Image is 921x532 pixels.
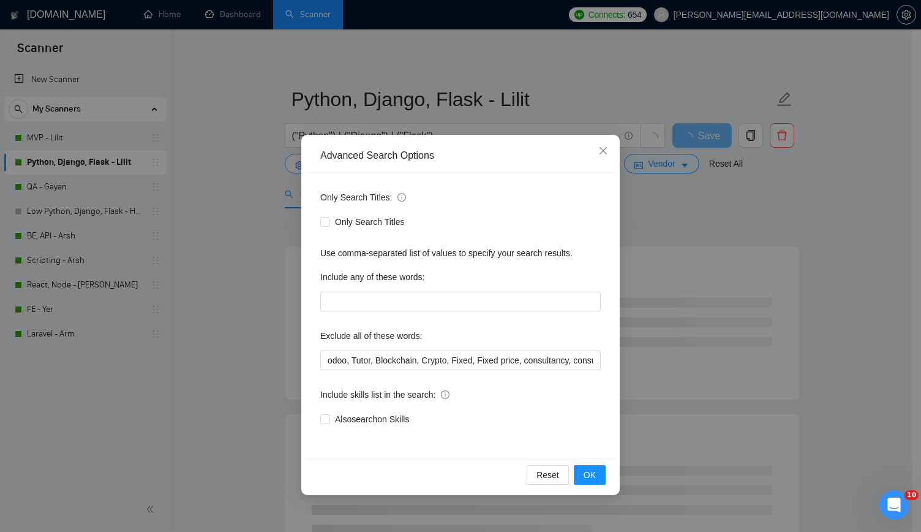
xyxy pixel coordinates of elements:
[527,465,569,485] button: Reset
[320,191,406,204] span: Only Search Titles:
[904,490,919,500] span: 10
[598,146,608,156] span: close
[320,388,449,401] span: Include skills list in the search:
[320,149,601,162] div: Advanced Search Options
[330,412,414,426] span: Also search on Skills
[320,326,423,346] label: Exclude all of these words:
[879,490,909,520] iframe: Intercom live chat
[587,135,620,168] button: Close
[397,193,406,202] span: info-circle
[536,468,559,482] span: Reset
[330,215,410,229] span: Only Search Titles
[320,246,601,260] div: Use comma-separated list of values to specify your search results.
[584,468,596,482] span: OK
[441,390,449,399] span: info-circle
[574,465,606,485] button: OK
[320,267,424,287] label: Include any of these words:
